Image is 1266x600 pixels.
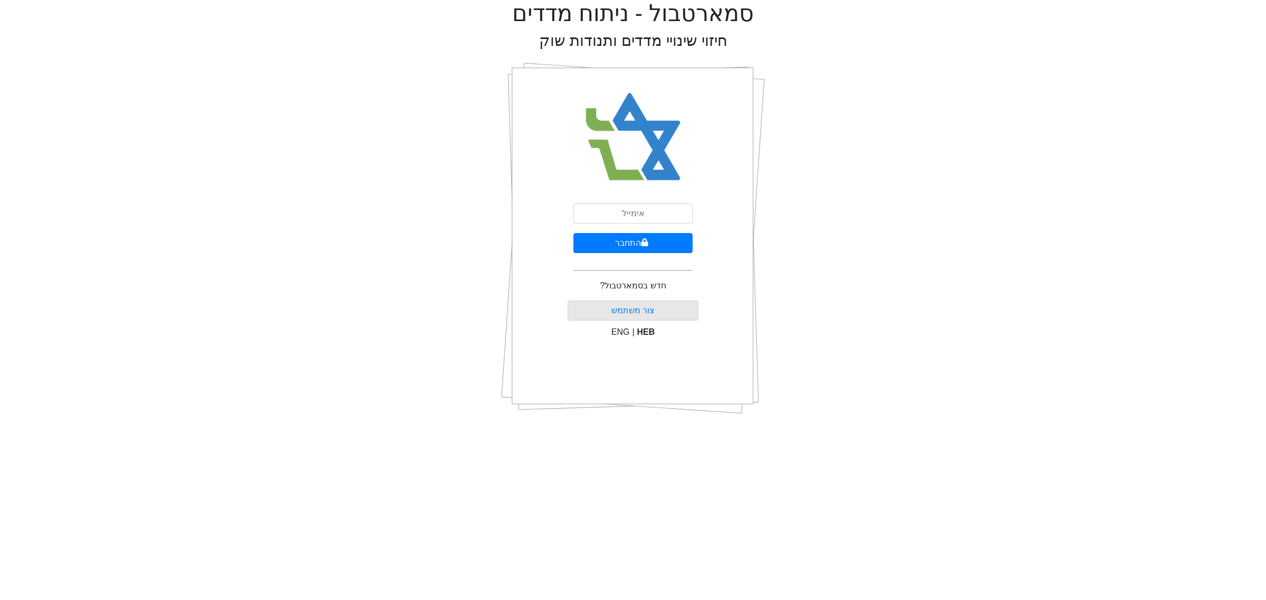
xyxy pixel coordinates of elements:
[576,79,690,195] img: Smart Bull
[600,279,666,292] p: חדש בסמארטבול?
[611,327,630,336] span: ENG
[637,327,655,336] span: HEB
[611,306,655,315] a: צור משתמש
[573,204,693,224] input: אימייל
[573,233,693,253] button: התחבר
[568,301,699,321] button: צור משתמש
[539,32,727,50] h2: חיזוי שינויי מדדים ותנודות שוק
[632,327,634,336] span: |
